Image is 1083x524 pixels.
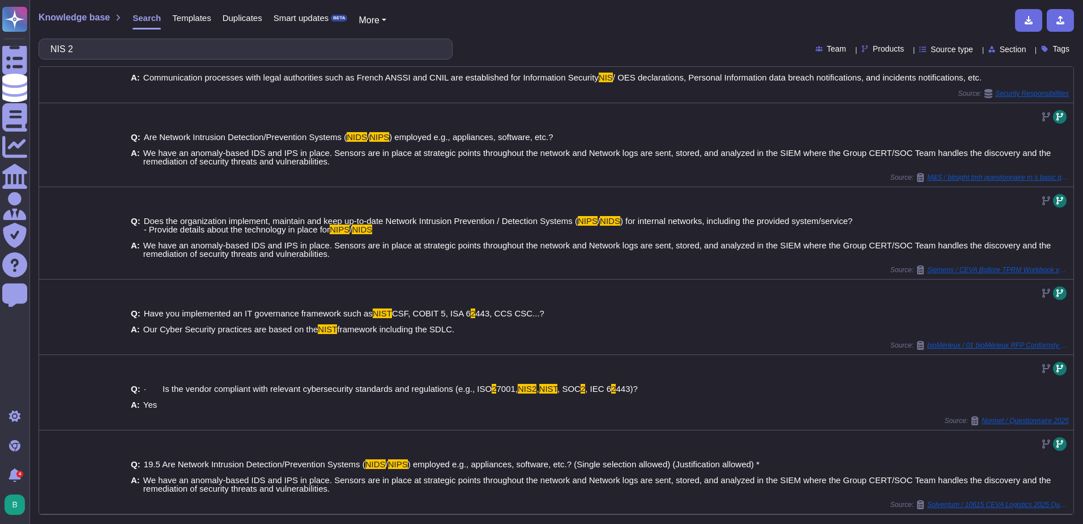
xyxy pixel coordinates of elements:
img: user [5,495,25,515]
span: Source: [945,416,1069,425]
span: / [367,132,369,142]
span: / OES declarations, Personal Information data breach notifications, and incidents notifications, ... [613,73,982,82]
button: user [2,492,33,517]
b: A: [131,325,140,333]
span: More [359,15,379,25]
span: Normet / Questionnaire 2025 [982,417,1069,424]
button: More [359,14,386,27]
span: framework including the SDLC. [337,324,454,334]
span: , IEC 6 [585,384,611,394]
input: Search a question or template... [45,39,441,59]
span: , [536,384,539,394]
mark: 2 [611,384,616,394]
span: Products [873,45,904,53]
span: / [349,225,352,234]
div: 4 [16,471,23,477]
mark: NIST [318,324,337,334]
mark: NIPS [330,225,349,234]
span: ) for internal networks, including the provided system/service? - Provide details about the techn... [144,216,852,234]
span: bioMérieux / 01 bioMérieux RFP Conformity Matrix for Supplier WMS solution [927,342,1069,349]
span: M&S / bitsight tmh questionnaire m s basic questionnaire v [DATE] 06 30 [927,174,1069,181]
span: Section [1000,45,1026,53]
mark: NIST [539,384,558,394]
span: Communication processes with legal authorities such as French ANSSI and CNIL are established for ... [143,73,599,82]
mark: 2 [471,309,475,318]
span: · Is the vendor compliant with relevant cybersecurity standards and regulations (e.g., ISO [144,384,492,394]
span: Source: [890,173,1069,182]
span: Security Responsibilities [995,90,1069,97]
mark: NIPS [369,132,389,142]
span: Source: [890,500,1069,509]
mark: NIS [599,73,613,82]
span: Yes [143,400,157,409]
span: Source: [890,341,1069,350]
div: BETA [331,15,347,22]
span: CSF, COBIT 5, ISA 6 [392,309,471,318]
mark: NIDS [365,459,386,469]
b: A: [131,149,140,166]
mark: NIPS [578,216,598,226]
mark: NIST [373,309,392,318]
b: Q: [131,384,140,393]
span: We have an anomaly-based IDS and IPS in place. Sensors are in place at strategic points throughou... [143,475,1051,493]
mark: NIDS [600,216,620,226]
span: 443, CCS CSC...? [475,309,544,318]
span: We have an anomaly-based IDS and IPS in place. Sensors are in place at strategic points throughou... [143,148,1051,166]
b: A: [131,476,140,493]
mark: NIS2 [518,384,536,394]
span: We have an anomaly-based IDS and IPS in place. Sensors are in place at strategic points throughou... [143,240,1051,259]
span: Does the organization implement, maintain and keep up-to-date Network Intrusion Prevention / Dete... [144,216,578,226]
span: Smart updates [274,14,329,22]
span: / [598,216,600,226]
b: A: [131,241,140,258]
mark: NIPS [388,459,408,469]
span: Source type [931,45,973,53]
b: Q: [131,217,140,234]
mark: NIDS [347,132,367,142]
span: Source: [890,265,1069,274]
span: 443)? [616,384,637,394]
b: A: [131,73,140,82]
b: Q: [131,460,140,468]
mark: 2 [492,384,496,394]
span: 7001, [496,384,518,394]
span: Are Network Intrusion Detection/Prevention Systems ( [144,132,347,142]
span: / [386,459,388,469]
span: Siemens / CEVA Bollore TPRM Workbook v6.2. vendor issued [927,267,1069,273]
span: 19.5 Are Network Intrusion Detection/Prevention Systems ( [144,459,365,469]
b: Q: [131,309,140,318]
span: Team [827,45,846,53]
b: Q: [131,133,140,141]
span: Search [133,14,161,22]
span: Source: [958,89,1069,98]
span: ) employed e.g., appliances, software, etc.? [389,132,553,142]
mark: NIDS [352,225,372,234]
mark: 2 [581,384,585,394]
span: Duplicates [223,14,262,22]
b: A: [131,400,140,409]
span: Our Cyber Security practices are based on the [143,324,318,334]
span: Have you implemented an IT governance framework such as [144,309,373,318]
span: , SOC [557,384,581,394]
span: Tags [1052,45,1069,53]
span: Solventum / 10615 CEVA Logistics 2025 Questionnaire [927,501,1069,508]
span: Templates [172,14,211,22]
span: ) employed e.g., appliances, software, etc.? (Single selection allowed) (Justification allowed) * [408,459,760,469]
span: Knowledge base [39,13,110,22]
